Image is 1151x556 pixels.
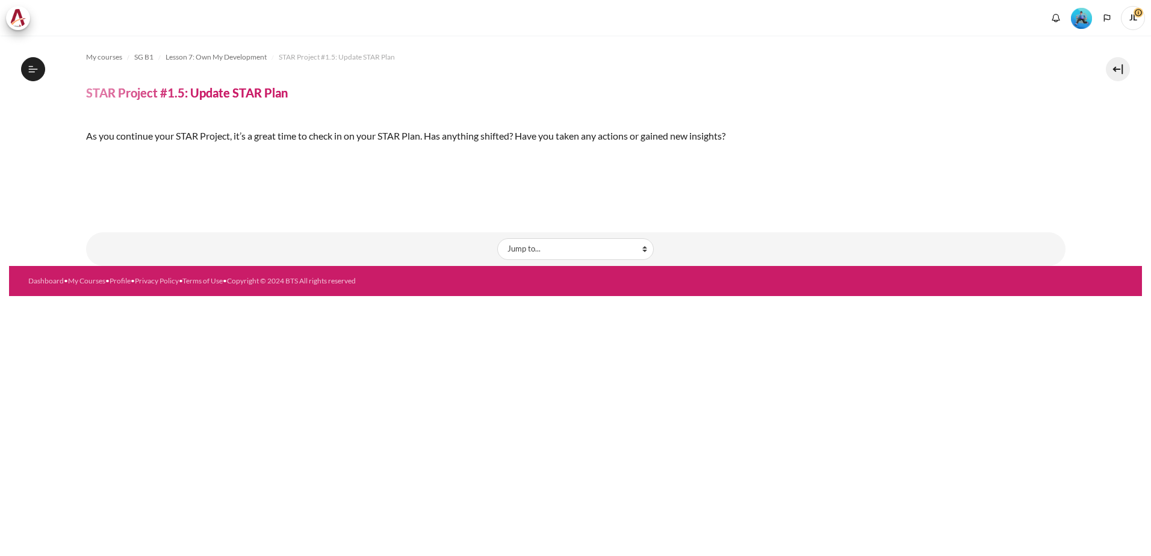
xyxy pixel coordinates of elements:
a: My courses [86,50,122,64]
span: STAR Project #1.5: Update STAR Plan [279,52,395,63]
a: SG B1 [134,50,154,64]
img: Level #3 [1071,8,1092,29]
section: Content [9,36,1142,266]
a: Copyright © 2024 BTS All rights reserved [227,276,356,285]
a: Terms of Use [182,276,223,285]
span: JL [1121,6,1145,30]
a: Level #3 [1066,7,1097,29]
a: Privacy Policy [135,276,179,285]
span: Lesson 7: Own My Development [166,52,267,63]
a: My Courses [68,276,105,285]
a: Lesson 7: Own My Development [166,50,267,64]
div: • • • • • [28,276,643,286]
h4: STAR Project #1.5: Update STAR Plan [86,85,288,100]
div: Level #3 [1071,7,1092,29]
button: Languages [1098,9,1116,27]
p: As you continue your STAR Project, it’s a great time to check in on your STAR Plan. Has anything ... [86,129,1066,143]
nav: Navigation bar [86,48,1066,67]
a: User menu [1121,6,1145,30]
span: My courses [86,52,122,63]
a: Dashboard [28,276,64,285]
div: Show notification window with no new notifications [1047,9,1065,27]
a: Profile [110,276,131,285]
img: Architeck [10,9,26,27]
a: Architeck Architeck [6,6,36,30]
a: STAR Project #1.5: Update STAR Plan [279,50,395,64]
span: SG B1 [134,52,154,63]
